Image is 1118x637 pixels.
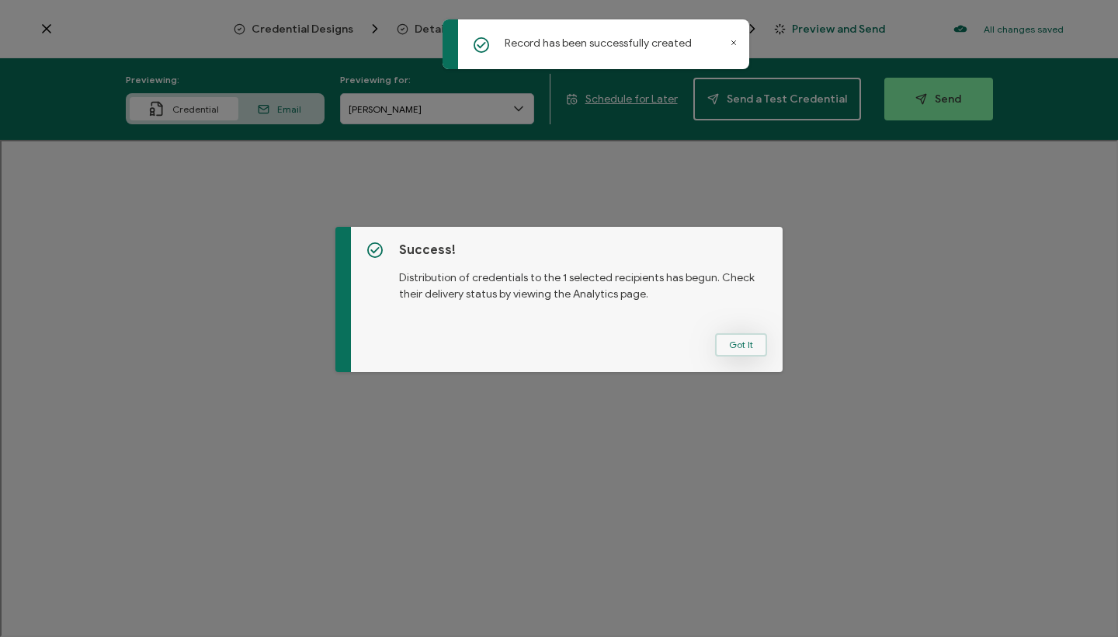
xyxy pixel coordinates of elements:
[1040,562,1118,637] iframe: Chat Widget
[335,227,783,372] div: dialog
[399,242,767,258] h5: Success!
[715,333,767,357] button: Got It
[505,35,692,51] p: Record has been successfully created
[399,258,767,302] p: Distribution of credentials to the 1 selected recipients has begun. Check their delivery status b...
